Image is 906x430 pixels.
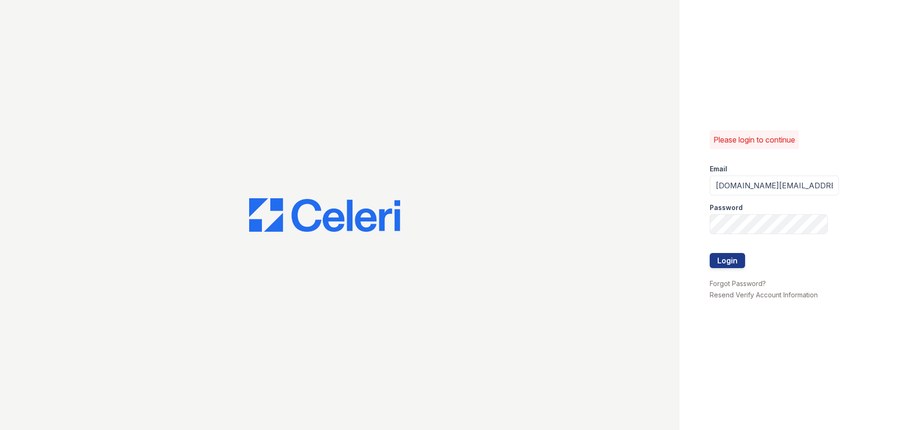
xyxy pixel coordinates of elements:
[710,279,766,287] a: Forgot Password?
[710,164,727,174] label: Email
[249,198,400,232] img: CE_Logo_Blue-a8612792a0a2168367f1c8372b55b34899dd931a85d93a1a3d3e32e68fde9ad4.png
[710,203,743,212] label: Password
[713,134,795,145] p: Please login to continue
[710,291,818,299] a: Resend Verify Account Information
[710,253,745,268] button: Login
